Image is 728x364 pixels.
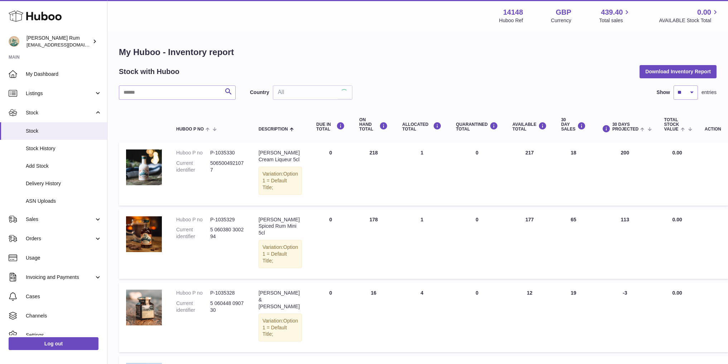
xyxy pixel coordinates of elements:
[176,226,210,240] dt: Current identifier
[476,290,478,296] span: 0
[659,17,719,24] span: AVAILABLE Stock Total
[551,17,572,24] div: Currency
[601,8,623,17] span: 439.40
[593,142,657,205] td: 200
[359,118,388,132] div: ON HAND Total
[9,337,98,350] a: Log out
[176,149,210,156] dt: Huboo P no
[119,46,717,58] h1: My Huboo - Inventory report
[259,127,288,132] span: Description
[593,209,657,279] td: 113
[210,216,244,223] dd: P-1035329
[599,8,631,24] a: 439.40 Total sales
[26,332,102,339] span: Settings
[126,290,162,325] img: product image
[456,122,498,132] div: QUARANTINED Total
[26,128,102,134] span: Stock
[599,17,631,24] span: Total sales
[210,300,244,314] dd: 5 060448 090730
[309,209,352,279] td: 0
[659,8,719,24] a: 0.00 AVAILABLE Stock Total
[499,17,523,24] div: Huboo Ref
[593,282,657,352] td: -3
[262,244,298,264] span: Option 1 = Default Title;
[26,198,102,205] span: ASN Uploads
[259,216,302,237] div: [PERSON_NAME] Spiced Rum Mini 5cl
[697,8,711,17] span: 0.00
[352,282,395,352] td: 16
[26,90,94,97] span: Listings
[26,235,94,242] span: Orders
[672,290,682,296] span: 0.00
[554,142,593,205] td: 18
[262,318,298,337] span: Option 1 = Default Title;
[554,209,593,279] td: 65
[556,8,571,17] strong: GBP
[26,42,105,48] span: [EMAIL_ADDRESS][DOMAIN_NAME]
[259,149,302,163] div: [PERSON_NAME] Cream Liqueur 5cl
[259,240,302,268] div: Variation:
[561,118,586,132] div: 30 DAY SALES
[259,290,302,310] div: [PERSON_NAME] & [PERSON_NAME]
[512,122,547,132] div: AVAILABLE Total
[210,226,244,240] dd: 5 060380 300294
[352,209,395,279] td: 178
[612,122,638,132] span: 30 DAYS PROJECTED
[176,160,210,173] dt: Current identifier
[210,290,244,296] dd: P-1035328
[316,122,345,132] div: DUE IN TOTAL
[176,300,210,314] dt: Current identifier
[352,142,395,205] td: 218
[126,149,162,185] img: product image
[554,282,593,352] td: 19
[395,209,449,279] td: 1
[309,282,352,352] td: 0
[395,282,449,352] td: 4
[262,171,298,190] span: Option 1 = Default Title;
[26,313,102,319] span: Channels
[250,89,269,96] label: Country
[176,216,210,223] dt: Huboo P no
[176,127,204,132] span: Huboo P no
[26,255,102,261] span: Usage
[640,65,717,78] button: Download Inventory Report
[505,142,554,205] td: 217
[210,149,244,156] dd: P-1035330
[672,217,682,222] span: 0.00
[26,35,91,48] div: [PERSON_NAME] Rum
[26,274,94,281] span: Invoicing and Payments
[259,314,302,342] div: Variation:
[9,36,19,47] img: mail@bartirum.wales
[176,290,210,296] dt: Huboo P no
[657,89,670,96] label: Show
[26,293,102,300] span: Cases
[505,282,554,352] td: 12
[402,122,442,132] div: ALLOCATED Total
[672,150,682,156] span: 0.00
[26,145,102,152] span: Stock History
[395,142,449,205] td: 1
[476,150,478,156] span: 0
[26,216,94,223] span: Sales
[259,167,302,195] div: Variation:
[476,217,478,222] span: 0
[309,142,352,205] td: 0
[126,216,162,252] img: product image
[26,109,94,116] span: Stock
[702,89,717,96] span: entries
[505,209,554,279] td: 177
[26,71,102,78] span: My Dashboard
[26,180,102,187] span: Delivery History
[503,8,523,17] strong: 14148
[26,163,102,169] span: Add Stock
[119,67,179,77] h2: Stock with Huboo
[705,127,721,132] div: Action
[210,160,244,173] dd: 5065004921077
[664,118,679,132] span: Total stock value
